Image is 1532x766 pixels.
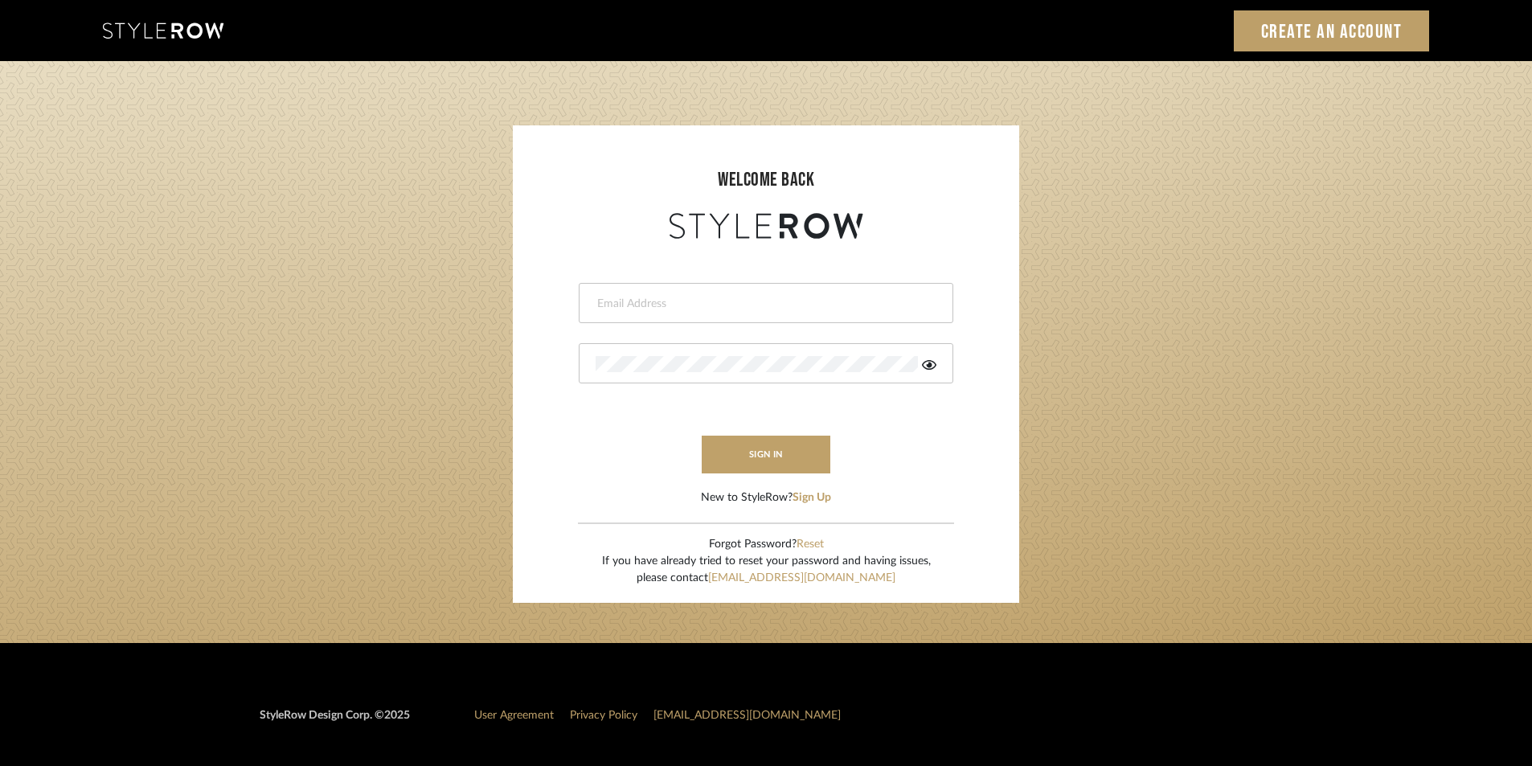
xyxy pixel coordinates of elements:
[793,490,831,506] button: Sign Up
[797,536,824,553] button: Reset
[474,710,554,721] a: User Agreement
[602,536,931,553] div: Forgot Password?
[602,553,931,587] div: If you have already tried to reset your password and having issues, please contact
[701,490,831,506] div: New to StyleRow?
[702,436,830,473] button: sign in
[596,296,932,312] input: Email Address
[708,572,895,584] a: [EMAIL_ADDRESS][DOMAIN_NAME]
[570,710,637,721] a: Privacy Policy
[260,707,410,737] div: StyleRow Design Corp. ©2025
[529,166,1003,195] div: welcome back
[653,710,841,721] a: [EMAIL_ADDRESS][DOMAIN_NAME]
[1234,10,1430,51] a: Create an Account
